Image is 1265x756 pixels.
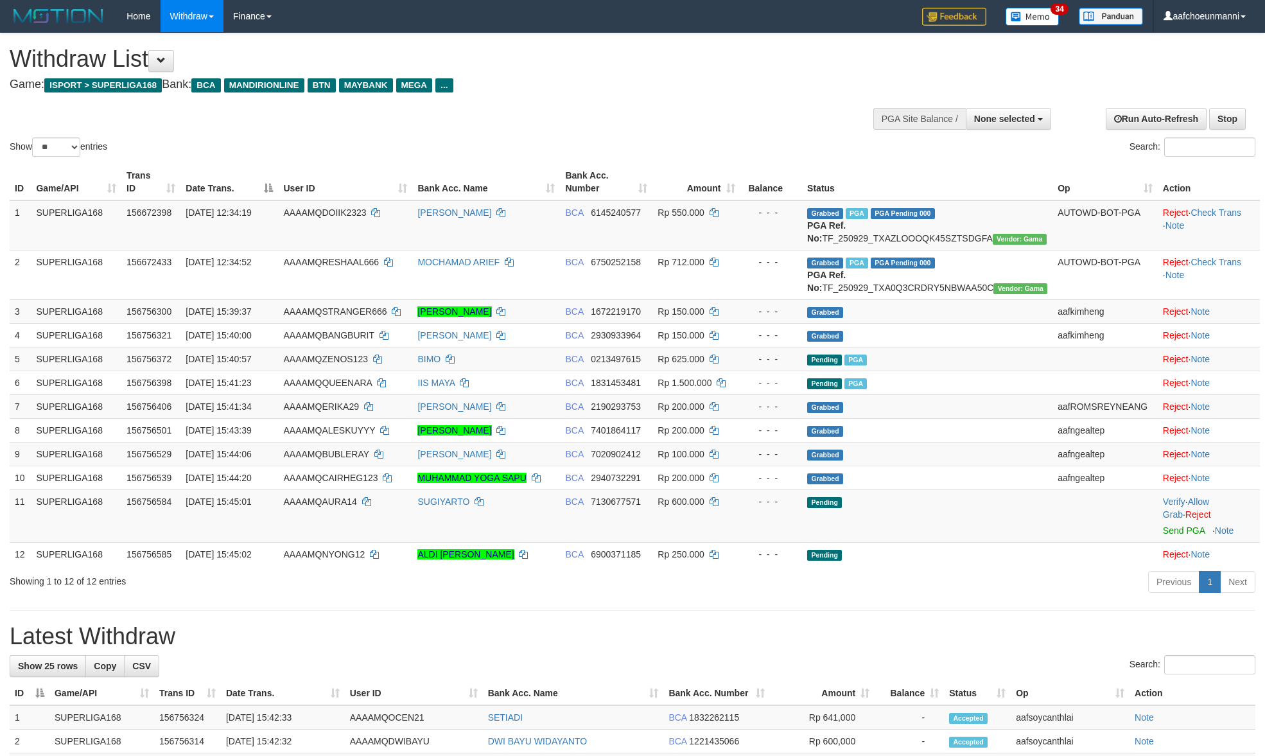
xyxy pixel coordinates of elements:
a: [PERSON_NAME] [417,449,491,459]
span: Vendor URL: https://trx31.1velocity.biz [993,283,1047,294]
span: BTN [308,78,336,92]
h1: Latest Withdraw [10,624,1255,649]
span: Copy 6900371185 to clipboard [591,549,641,559]
div: - - - [746,400,798,413]
span: Pending [807,550,842,561]
span: [DATE] 15:44:20 [186,473,251,483]
td: - [875,730,944,753]
span: CSV [132,661,151,671]
span: AAAAMQAURA14 [283,497,356,507]
td: SUPERLIGA168 [31,200,121,251]
a: [PERSON_NAME] [417,207,491,218]
a: Note [1191,401,1210,412]
td: SUPERLIGA168 [31,442,121,466]
div: - - - [746,256,798,268]
a: Allow Grab [1163,497,1209,520]
td: 1 [10,200,31,251]
th: Status [802,164,1052,200]
input: Search: [1164,655,1255,674]
a: [PERSON_NAME] [417,306,491,317]
span: BCA [565,549,583,559]
span: BCA [565,330,583,340]
td: aafngealtep [1052,442,1158,466]
td: 8 [10,418,31,442]
td: SUPERLIGA168 [31,418,121,442]
span: Rp 150.000 [658,330,704,340]
span: BCA [565,378,583,388]
a: BIMO [417,354,441,364]
a: Note [1191,449,1210,459]
span: Copy 0213497615 to clipboard [591,354,641,364]
span: BCA [565,425,583,435]
td: AAAAMQDWIBAYU [345,730,483,753]
span: [DATE] 12:34:52 [186,257,251,267]
span: 156756529 [126,449,171,459]
td: [DATE] 15:42:32 [221,730,345,753]
td: SUPERLIGA168 [31,250,121,299]
a: Reject [1163,549,1189,559]
div: - - - [746,305,798,318]
img: panduan.png [1079,8,1143,25]
span: BCA [668,712,686,723]
span: BCA [565,497,583,507]
span: BCA [565,257,583,267]
span: Copy 1831453481 to clipboard [591,378,641,388]
a: Reject [1163,306,1189,317]
span: AAAAMQERIKA29 [283,401,359,412]
span: Marked by aafsoycanthlai [846,208,868,219]
a: Previous [1148,571,1200,593]
a: CSV [124,655,159,677]
th: Game/API: activate to sort column ascending [31,164,121,200]
a: IIS MAYA [417,378,455,388]
td: SUPERLIGA168 [31,466,121,489]
span: Rp 200.000 [658,473,704,483]
span: Copy 7020902412 to clipboard [591,449,641,459]
th: Bank Acc. Name: activate to sort column ascending [412,164,560,200]
span: Copy 2930933964 to clipboard [591,330,641,340]
b: PGA Ref. No: [807,220,846,243]
label: Search: [1130,655,1255,674]
a: Reject [1185,509,1211,520]
span: MAYBANK [339,78,393,92]
span: Grabbed [807,258,843,268]
span: AAAAMQBANGBURIT [283,330,374,340]
span: ... [435,78,453,92]
span: [DATE] 15:43:39 [186,425,251,435]
img: MOTION_logo.png [10,6,107,26]
th: Trans ID: activate to sort column ascending [154,681,221,705]
td: 9 [10,442,31,466]
a: Note [1215,525,1234,536]
span: Copy 1672219170 to clipboard [591,306,641,317]
td: 156756324 [154,705,221,730]
span: Copy 7130677571 to clipboard [591,497,641,507]
span: Grabbed [807,426,843,437]
td: · [1158,299,1260,323]
button: None selected [966,108,1051,130]
span: Rp 200.000 [658,401,704,412]
span: PGA Pending [871,208,935,219]
td: aafngealtep [1052,418,1158,442]
a: Verify [1163,497,1185,507]
span: 156672433 [126,257,171,267]
td: Rp 641,000 [770,705,875,730]
th: Balance: activate to sort column ascending [875,681,944,705]
td: · [1158,542,1260,566]
label: Search: [1130,137,1255,157]
span: Marked by aafsoycanthlai [846,258,868,268]
span: AAAAMQQUEENARA [283,378,372,388]
td: 7 [10,394,31,418]
a: Check Trans [1191,207,1241,218]
th: Op: activate to sort column ascending [1052,164,1158,200]
span: BCA [565,207,583,218]
span: 156672398 [126,207,171,218]
td: aafsoycanthlai [1011,730,1130,753]
th: Amount: activate to sort column ascending [770,681,875,705]
b: PGA Ref. No: [807,270,846,293]
span: AAAAMQALESKUYYY [283,425,375,435]
td: 156756314 [154,730,221,753]
a: Note [1191,549,1210,559]
a: [PERSON_NAME] [417,330,491,340]
td: 5 [10,347,31,371]
th: Op: activate to sort column ascending [1011,681,1130,705]
span: MANDIRIONLINE [224,78,304,92]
